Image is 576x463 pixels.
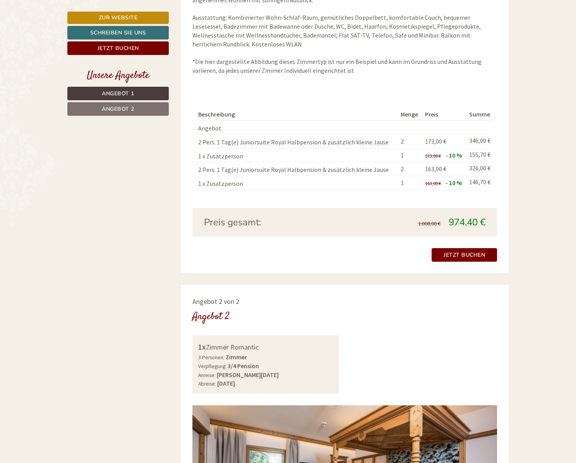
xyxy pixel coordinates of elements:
small: Anreise: [198,372,216,379]
div: Unsere Angebote [67,69,169,83]
div: Angebot 2 [192,310,230,324]
span: 163,00 € [425,165,446,173]
td: 346,00 € [466,134,491,148]
b: Zimmer [226,353,247,361]
div: Dienstag [134,6,171,19]
span: 163,00 € [425,180,441,186]
button: Senden [259,204,305,218]
small: Abreise: [198,381,216,387]
span: 1.008,00 € [418,221,441,227]
a: Schreiben Sie uns [67,26,169,39]
span: 173,00 € [425,153,441,159]
td: 2 Pers. 1 Tag(e) Juniorsuite Royal Halbpension & zusätzlich kleine Jause [198,134,398,148]
td: 1 [398,176,422,190]
th: Beschreibung [198,108,398,120]
span: - 10 % [446,151,462,159]
td: 2 [398,134,422,148]
small: 10:28 [186,38,293,43]
th: Summe [466,108,491,120]
b: [PERSON_NAME][DATE] [217,371,279,379]
span: 974,40 € [449,216,485,228]
b: [DATE] [217,379,235,387]
div: Zimmer Romantic [198,341,333,353]
td: 2 Pers. 1 Tag(e) Juniorsuite Royal Halbpension & zusätzlich kleine Jause [198,162,398,176]
b: 1x [198,342,206,352]
span: - 10 % [446,179,462,187]
span: Angebot 2 von 2 [192,297,239,306]
span: 173,00 € [425,137,446,145]
td: 1 x Zusatzperson [198,176,398,190]
div: Preis gesamt: [198,216,345,229]
td: 155,70 € [466,148,491,162]
a: Jetzt buchen [432,248,497,262]
small: 3 Personen: [198,354,225,361]
span: Angebot 1 [102,90,134,97]
td: 2 [398,162,422,176]
a: Jetzt buchen [67,41,169,55]
div: Sie [186,22,293,29]
td: 326,00 € [466,162,491,176]
div: Guten Tag, wie können wir Ihnen helfen? [182,21,299,45]
th: Menge [398,108,422,120]
td: Angebot [198,120,398,134]
td: 146,70 € [466,176,491,190]
th: Preis [422,108,466,120]
span: Angebot 2 [102,105,134,113]
a: Zur Website [67,12,169,24]
td: 1 x Zusatzperson [198,148,398,162]
small: Verpflegung: [198,363,226,370]
b: 3/4 Pension [228,362,259,370]
td: 1 [398,148,422,162]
